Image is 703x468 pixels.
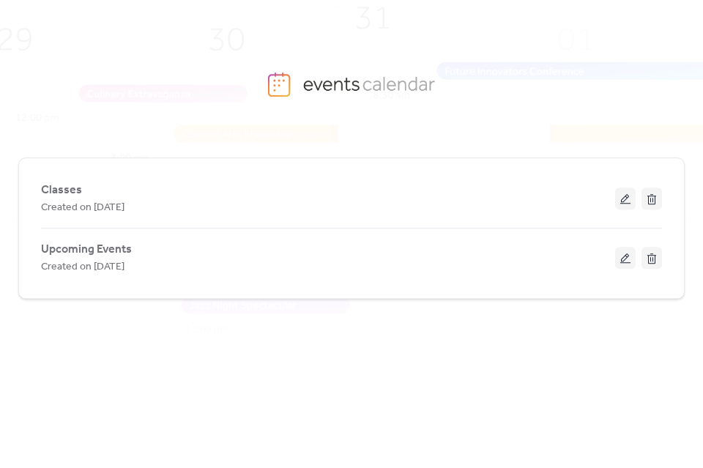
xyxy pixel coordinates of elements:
a: Classes [41,186,82,194]
span: Classes [41,182,82,199]
span: Created on [DATE] [41,199,124,217]
span: Upcoming Events [41,241,132,259]
a: Upcoming Events [41,245,132,253]
span: Created on [DATE] [41,259,124,276]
